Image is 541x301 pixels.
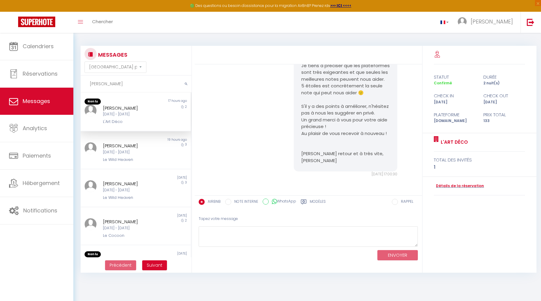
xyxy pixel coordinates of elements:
[471,18,513,25] span: [PERSON_NAME]
[136,137,190,142] div: 19 hours ago
[479,118,529,124] div: 133
[377,250,418,261] button: ENVOYER
[105,260,136,271] button: Previous
[439,139,468,146] a: L'Art Déco
[103,180,159,187] div: [PERSON_NAME]
[147,262,162,268] span: Suivant
[103,225,159,231] div: [DATE] - [DATE]
[430,99,479,105] div: [DATE]
[85,180,97,192] img: ...
[92,18,113,25] span: Chercher
[330,3,351,8] a: >>> ICI <<<<
[23,97,50,105] span: Messages
[269,199,296,205] label: WhatsApp
[103,105,159,112] div: [PERSON_NAME]
[199,212,418,226] div: Tapez votre message
[453,12,520,33] a: ... [PERSON_NAME]
[142,260,167,271] button: Next
[103,111,159,117] div: [DATE] - [DATE]
[136,175,190,180] div: [DATE]
[18,17,55,27] img: Super Booking
[85,257,97,269] img: ...
[23,70,58,77] span: Réservations
[136,99,190,105] div: 17 hours ago
[231,199,258,205] label: NOTE INTERNE
[103,195,159,201] div: Le Wild Heaven
[103,187,159,193] div: [DATE] - [DATE]
[185,105,187,109] span: 2
[23,42,54,50] span: Calendriers
[458,17,467,26] img: ...
[23,179,60,187] span: Hébergement
[185,142,187,147] span: 3
[310,199,326,206] label: Modèles
[23,152,51,159] span: Paiements
[85,218,97,230] img: ...
[186,257,187,262] span: 1
[88,12,117,33] a: Chercher
[434,156,525,164] div: total des invités
[434,80,452,86] span: Confirmé
[430,118,479,124] div: [DOMAIN_NAME]
[136,213,190,218] div: [DATE]
[479,74,529,81] div: durée
[205,199,221,205] label: AIRBNB
[23,124,47,132] span: Analytics
[97,48,127,61] h3: MESSAGES
[103,119,159,125] div: L'Art Déco
[103,142,159,149] div: [PERSON_NAME]
[527,18,534,26] img: logout
[430,74,479,81] div: statut
[479,99,529,105] div: [DATE]
[81,76,191,92] input: Rechercher un mot clé
[479,80,529,86] div: 2 nuit(s)
[479,92,529,99] div: check out
[103,218,159,225] div: [PERSON_NAME]
[103,257,159,265] div: [PERSON_NAME]
[479,111,529,118] div: Prix total
[434,164,525,171] div: 1
[430,92,479,99] div: check in
[85,99,101,105] span: Non lu
[23,207,57,214] span: Notifications
[185,218,187,223] span: 2
[85,105,97,117] img: ...
[398,199,413,205] label: RAPPEL
[434,183,484,189] a: Détails de la réservation
[430,111,479,118] div: Plateforme
[294,171,397,177] div: [DATE] 17:00:30
[103,233,159,239] div: Le Cocoon
[136,251,190,257] div: [DATE]
[85,142,97,154] img: ...
[103,157,159,163] div: Le Wild Heaven
[103,149,159,155] div: [DATE] - [DATE]
[185,180,187,185] span: 3
[110,262,132,268] span: Précédent
[85,251,101,257] span: Non lu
